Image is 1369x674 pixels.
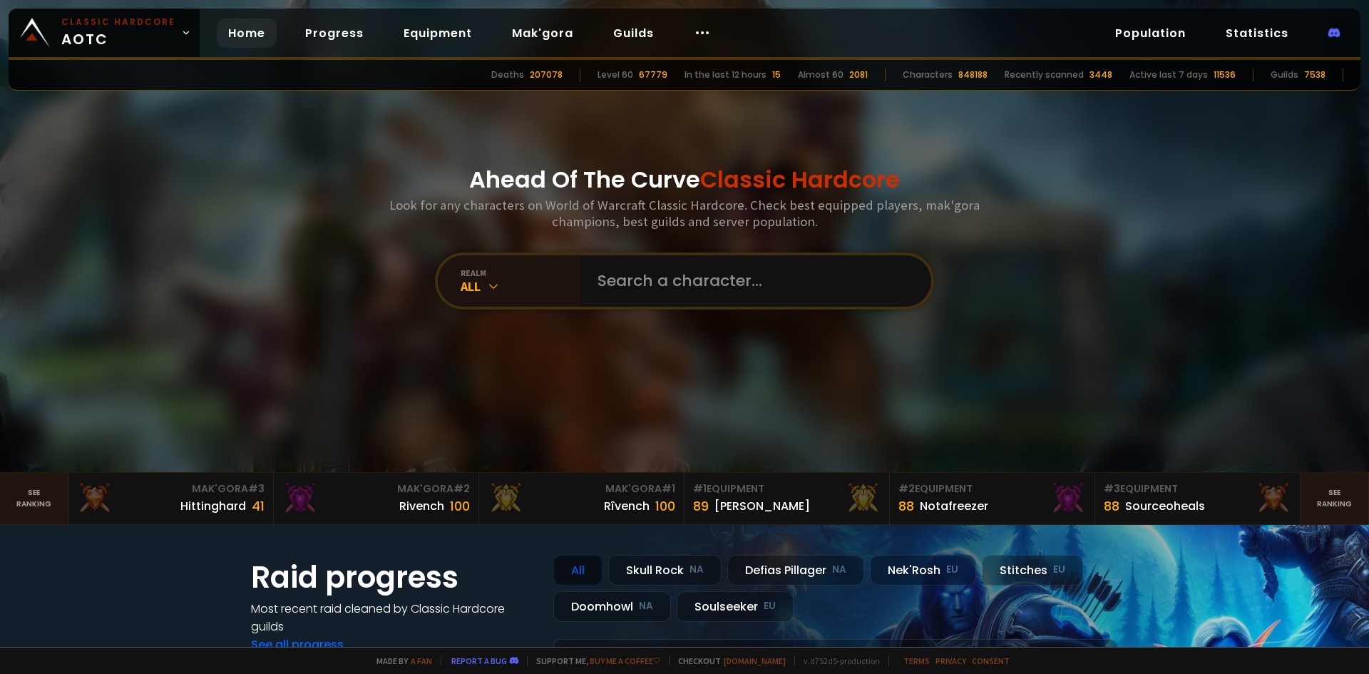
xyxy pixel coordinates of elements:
div: 207078 [530,68,563,81]
div: Rivench [399,497,444,515]
a: Privacy [935,655,966,666]
div: 88 [898,496,914,516]
div: Rîvench [604,497,650,515]
div: Recently scanned [1005,68,1084,81]
div: Doomhowl [553,591,671,622]
div: 88 [1104,496,1119,516]
span: Classic Hardcore [700,163,900,195]
small: NA [639,599,653,613]
span: # 1 [662,481,675,496]
div: All [461,278,580,295]
div: [PERSON_NAME] [714,497,810,515]
a: Guilds [602,19,665,48]
div: Mak'Gora [282,481,470,496]
div: In the last 12 hours [684,68,766,81]
div: Characters [903,68,953,81]
div: Active last 7 days [1129,68,1208,81]
div: Equipment [898,481,1086,496]
h1: Ahead Of The Curve [469,163,900,197]
a: #1Equipment89[PERSON_NAME] [684,473,890,524]
span: AOTC [61,16,175,50]
a: Mak'Gora#2Rivench100 [274,473,479,524]
a: Statistics [1214,19,1300,48]
a: Mak'Gora#3Hittinghard41 [68,473,274,524]
div: Defias Pillager [727,555,864,586]
div: 15 [772,68,781,81]
small: EU [946,563,958,577]
a: Home [217,19,277,48]
a: Mak'gora [501,19,585,48]
a: Mak'Gora#1Rîvench100 [479,473,684,524]
div: 3448 [1089,68,1112,81]
div: 848188 [958,68,988,81]
a: Terms [903,655,930,666]
a: [DOMAIN_NAME] [724,655,786,666]
div: Almost 60 [798,68,844,81]
span: # 3 [248,481,265,496]
a: a fan [411,655,432,666]
input: Search a character... [589,255,914,307]
div: Deaths [491,68,524,81]
div: 41 [252,496,265,516]
div: Skull Rock [608,555,722,586]
div: 2081 [849,68,868,81]
div: Level 60 [598,68,633,81]
div: Mak'Gora [488,481,675,496]
div: Soulseeker [677,591,794,622]
small: EU [1053,563,1065,577]
div: 100 [450,496,470,516]
small: EU [764,599,776,613]
div: Stitches [982,555,1083,586]
div: 89 [693,496,709,516]
a: #3Equipment88Sourceoheals [1095,473,1301,524]
span: # 3 [1104,481,1120,496]
a: Equipment [392,19,483,48]
div: Hittinghard [180,497,246,515]
a: Report a bug [451,655,507,666]
a: See all progress [251,636,344,653]
div: All [553,555,603,586]
span: v. d752d5 - production [794,655,880,666]
a: Progress [294,19,375,48]
span: Made by [368,655,432,666]
a: Classic HardcoreAOTC [9,9,200,57]
div: 7538 [1304,68,1326,81]
h4: Most recent raid cleaned by Classic Hardcore guilds [251,600,536,635]
h3: Look for any characters on World of Warcraft Classic Hardcore. Check best equipped players, mak'g... [384,197,985,230]
span: Checkout [669,655,786,666]
a: Population [1104,19,1197,48]
div: Equipment [693,481,881,496]
span: # 2 [453,481,470,496]
a: #2Equipment88Notafreezer [890,473,1095,524]
div: 100 [655,496,675,516]
span: # 1 [693,481,707,496]
a: Seeranking [1301,473,1369,524]
div: 11536 [1214,68,1236,81]
div: Equipment [1104,481,1291,496]
div: realm [461,267,580,278]
div: Sourceoheals [1125,497,1205,515]
div: 67779 [639,68,667,81]
div: Nek'Rosh [870,555,976,586]
a: Buy me a coffee [590,655,660,666]
small: NA [689,563,704,577]
div: Guilds [1271,68,1298,81]
span: Support me, [527,655,660,666]
small: Classic Hardcore [61,16,175,29]
a: Consent [972,655,1010,666]
div: Notafreezer [920,497,988,515]
span: # 2 [898,481,915,496]
small: NA [832,563,846,577]
div: Mak'Gora [77,481,265,496]
h1: Raid progress [251,555,536,600]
